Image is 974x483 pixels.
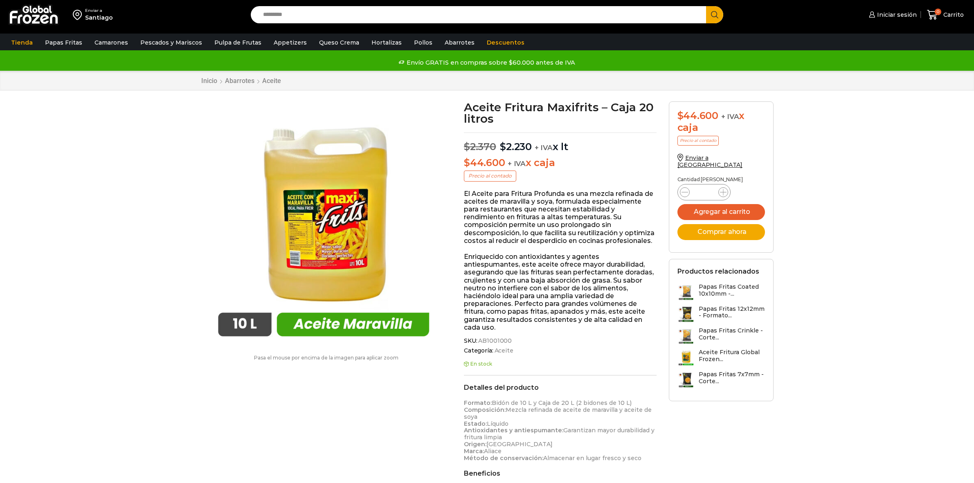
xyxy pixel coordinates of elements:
a: Papas Fritas [41,35,86,50]
h3: Aceite Fritura Global Frozen... [699,349,765,363]
nav: Breadcrumb [201,77,281,85]
input: Product quantity [696,186,712,198]
span: Carrito [941,11,964,19]
a: Queso Crema [315,35,363,50]
p: x caja [464,157,657,169]
h2: Productos relacionados [677,267,759,275]
span: $ [464,157,470,168]
span: $ [500,141,506,153]
span: + IVA [721,112,739,121]
a: Aceite Fritura Global Frozen... [677,349,765,366]
p: En stock [464,361,657,367]
strong: Método de conservación: [464,454,543,462]
p: Cantidad [PERSON_NAME] [677,177,765,182]
a: Aceite [262,77,281,85]
span: AB1001000 [477,337,512,344]
p: El Aceite para Fritura Profunda es una mezcla refinada de aceites de maravilla y soya, formulada ... [464,190,657,245]
div: Santiago [85,13,113,22]
span: + IVA [508,160,526,168]
a: Pulpa de Frutas [210,35,265,50]
a: Camarones [90,35,132,50]
p: Bidón de 10 L y Caja de 20 L (2 bidones de 10 L) Mezcla refinada de aceite de maravilla y aceite ... [464,400,657,461]
strong: Formato: [464,399,492,407]
a: Iniciar sesión [867,7,917,23]
a: Descuentos [483,35,529,50]
a: Abarrotes [441,35,479,50]
button: Comprar ahora [677,224,765,240]
bdi: 2.370 [464,141,496,153]
strong: Marca: [464,447,484,455]
strong: Antioxidantes y antiespumante: [464,427,563,434]
p: Precio al contado [464,171,516,181]
h3: Papas Fritas 12x12mm - Formato... [699,306,765,319]
a: Tienda [7,35,37,50]
div: x caja [677,110,765,134]
img: address-field-icon.svg [73,8,85,22]
a: Papas Fritas 12x12mm - Formato... [677,306,765,323]
span: 0 [935,9,941,15]
span: + IVA [535,144,553,152]
a: Papas Fritas Coated 10x10mm -... [677,283,765,301]
p: x lt [464,133,657,153]
a: Papas Fritas Crinkle - Corte... [677,327,765,345]
strong: Composición: [464,406,506,413]
p: Precio al contado [677,136,719,146]
button: Agregar al carrito [677,204,765,220]
a: Hortalizas [367,35,406,50]
h3: Papas Fritas Coated 10x10mm -... [699,283,765,297]
img: aceite [201,101,446,347]
h2: Beneficios [464,470,657,477]
span: $ [464,141,470,153]
h1: Aceite Fritura Maxifrits – Caja 20 litros [464,101,657,124]
button: Search button [706,6,723,23]
strong: Origen: [464,440,486,448]
h2: Detalles del producto [464,384,657,391]
a: Papas Fritas 7x7mm - Corte... [677,371,765,389]
h3: Papas Fritas Crinkle - Corte... [699,327,765,341]
p: Pasa el mouse por encima de la imagen para aplicar zoom [201,355,452,361]
a: 0 Carrito [925,5,966,25]
span: Iniciar sesión [875,11,917,19]
a: Aceite [493,347,513,354]
a: Appetizers [270,35,311,50]
div: Enviar a [85,8,113,13]
bdi: 44.600 [464,157,505,168]
span: Categoría: [464,347,657,354]
a: Inicio [201,77,218,85]
bdi: 2.230 [500,141,532,153]
h3: Papas Fritas 7x7mm - Corte... [699,371,765,385]
a: Pollos [410,35,436,50]
a: Abarrotes [225,77,255,85]
strong: Estado: [464,420,487,427]
span: $ [677,110,684,121]
a: Enviar a [GEOGRAPHIC_DATA] [677,154,743,168]
p: Enriquecido con antioxidantes y agentes antiespumantes, este aceite ofrece mayor durabilidad, ase... [464,253,657,331]
bdi: 44.600 [677,110,718,121]
a: Pescados y Mariscos [136,35,206,50]
span: SKU: [464,337,657,344]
